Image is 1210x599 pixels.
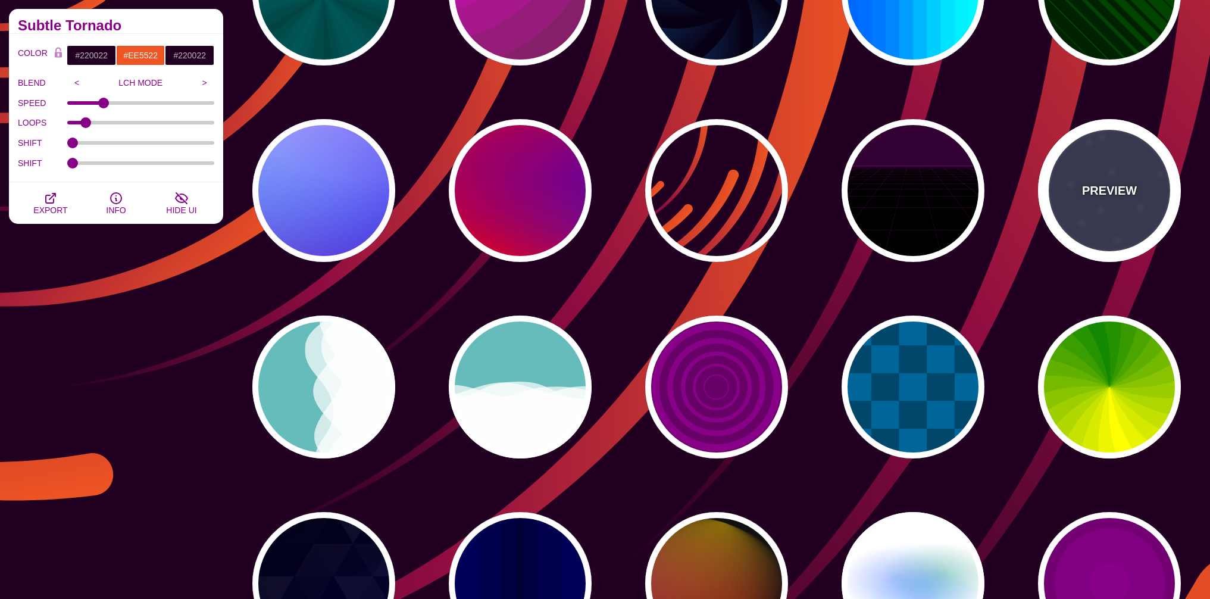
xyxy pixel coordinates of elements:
label: LOOPS [18,115,67,130]
p: LCH MODE [87,78,195,88]
span: HIDE UI [166,205,196,215]
h2: Subtle Tornado [18,21,214,30]
label: SPEED [18,95,67,111]
button: EXPORT [18,182,83,224]
button: animated sequence of ripples [645,316,788,458]
button: a slow spinning tornado of design elements [645,119,788,262]
button: horizontal flowing waves animated divider [449,316,592,458]
label: BLEND [18,75,67,91]
input: > [195,74,214,92]
button: HIDE UI [149,182,214,224]
button: Color Lock [49,45,67,62]
span: INFO [106,205,126,215]
p: PREVIEW [1082,182,1137,199]
button: animated gradient that changes to each color of the rainbow [449,119,592,262]
button: INFO [83,182,149,224]
button: blue chessboard pattern with seamless transforming loop [842,316,984,458]
label: SHIFT [18,155,67,171]
label: SHIFT [18,135,67,151]
button: a flat 3d-like background animation that looks to the horizon [842,119,984,262]
button: vertical flowing waves animated divider [252,316,395,458]
button: a pinwheel background that spins [1038,316,1181,458]
label: COLOR [18,45,49,65]
input: < [67,74,87,92]
button: animated blue and pink gradient [252,119,395,262]
span: EXPORT [33,205,67,215]
button: PREVIEWdancing particle loopdancing particle loop [1038,119,1181,262]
